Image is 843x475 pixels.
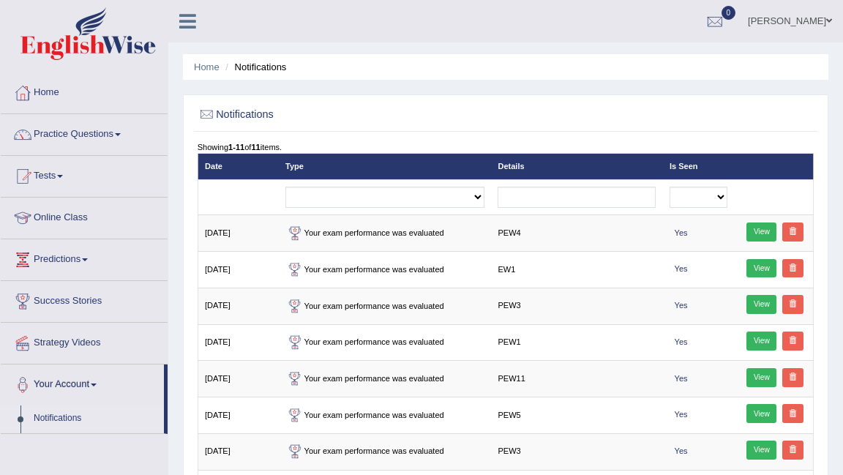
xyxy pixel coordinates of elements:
[279,288,491,324] td: Your exam performance was evaluated
[670,299,692,313] span: Yes
[285,162,304,171] a: Type
[782,404,803,423] a: Delete
[491,397,662,434] td: PEW5
[782,295,803,314] a: Delete
[1,281,168,318] a: Success Stories
[491,288,662,324] td: PEW3
[746,368,776,387] a: View
[746,332,776,351] a: View
[198,215,279,252] td: [DATE]
[746,441,776,460] a: View
[670,263,692,276] span: Yes
[279,215,491,252] td: Your exam performance was evaluated
[670,162,698,171] a: Is Seen
[491,433,662,470] td: PEW3
[746,404,776,423] a: View
[670,373,692,386] span: Yes
[746,295,776,314] a: View
[198,252,279,288] td: [DATE]
[198,105,580,124] h2: Notifications
[1,114,168,151] a: Practice Questions
[782,222,803,242] a: Delete
[222,60,286,74] li: Notifications
[279,397,491,434] td: Your exam performance was evaluated
[279,324,491,361] td: Your exam performance was evaluated
[198,288,279,324] td: [DATE]
[491,324,662,361] td: PEW1
[1,156,168,192] a: Tests
[491,361,662,397] td: PEW11
[27,405,164,432] a: Notifications
[782,332,803,351] a: Delete
[279,252,491,288] td: Your exam performance was evaluated
[205,162,222,171] a: Date
[670,227,692,240] span: Yes
[782,441,803,460] a: Delete
[194,61,220,72] a: Home
[1,364,164,401] a: Your Account
[498,162,524,171] a: Details
[198,397,279,434] td: [DATE]
[670,336,692,349] span: Yes
[746,259,776,278] a: View
[228,143,244,152] b: 1-11
[198,324,279,361] td: [DATE]
[279,433,491,470] td: Your exam performance was evaluated
[491,215,662,252] td: PEW4
[1,323,168,359] a: Strategy Videos
[198,361,279,397] td: [DATE]
[746,222,776,242] a: View
[670,445,692,458] span: Yes
[1,198,168,234] a: Online Class
[198,141,814,153] div: Showing of items.
[27,432,164,458] a: Microphone Setup
[1,72,168,109] a: Home
[279,361,491,397] td: Your exam performance was evaluated
[491,252,662,288] td: EW1
[670,408,692,422] span: Yes
[198,433,279,470] td: [DATE]
[782,368,803,387] a: Delete
[722,6,736,20] span: 0
[251,143,260,152] b: 11
[1,239,168,276] a: Predictions
[782,259,803,278] a: Delete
